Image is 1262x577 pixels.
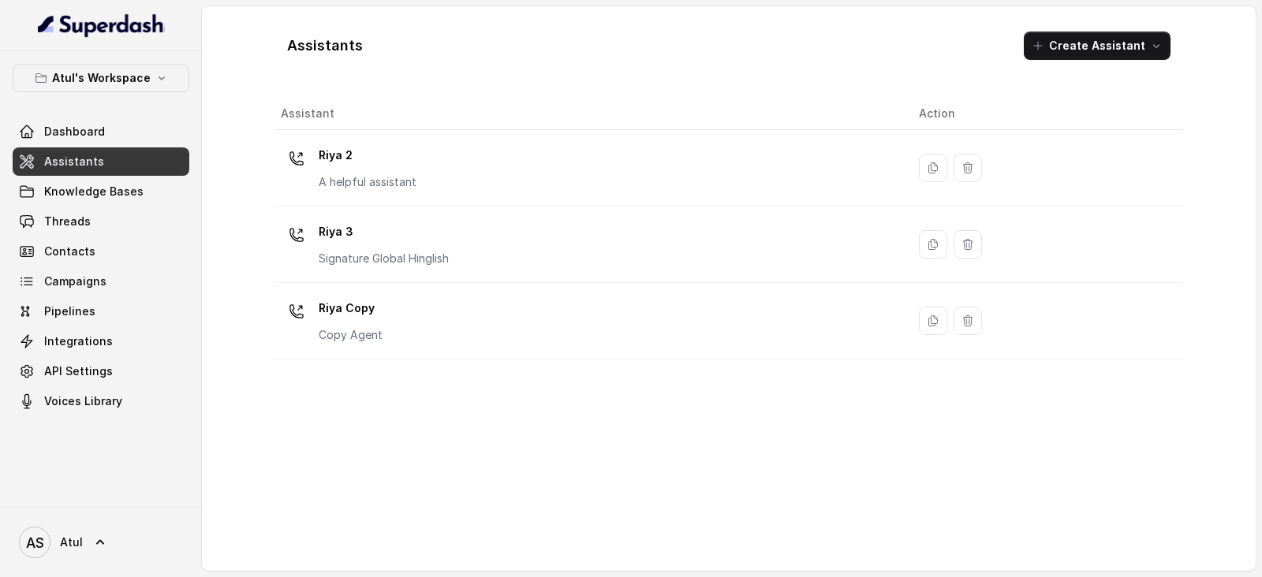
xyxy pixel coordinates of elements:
[44,363,113,379] span: API Settings
[44,244,95,259] span: Contacts
[44,124,105,140] span: Dashboard
[274,98,906,130] th: Assistant
[13,267,189,296] a: Campaigns
[13,387,189,415] a: Voices Library
[44,274,106,289] span: Campaigns
[44,333,113,349] span: Integrations
[13,207,189,236] a: Threads
[44,184,144,199] span: Knowledge Bases
[60,534,83,550] span: Atul
[44,214,91,229] span: Threads
[319,219,449,244] p: Riya 3
[319,296,383,321] p: Riya Copy
[38,13,165,38] img: light.svg
[13,357,189,385] a: API Settings
[13,520,189,564] a: Atul
[13,237,189,266] a: Contacts
[13,64,189,92] button: Atul's Workspace
[26,534,44,551] text: AS
[13,177,189,206] a: Knowledge Bases
[44,393,122,409] span: Voices Library
[13,147,189,176] a: Assistants
[906,98,1183,130] th: Action
[13,327,189,356] a: Integrations
[319,174,416,190] p: A helpful assistant
[13,117,189,146] a: Dashboard
[1024,32,1171,60] button: Create Assistant
[13,297,189,326] a: Pipelines
[44,303,95,319] span: Pipelines
[44,154,104,169] span: Assistants
[319,251,449,266] p: Signature Global Hinglish
[319,143,416,168] p: Riya 2
[319,327,383,343] p: Copy Agent
[52,69,151,87] p: Atul's Workspace
[287,33,363,58] h1: Assistants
